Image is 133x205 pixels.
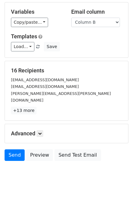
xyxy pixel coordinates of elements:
h5: Email column [71,9,122,15]
small: [PERSON_NAME][EMAIL_ADDRESS][PERSON_NAME][DOMAIN_NAME] [11,91,111,103]
a: Preview [26,149,53,161]
h5: Advanced [11,130,122,137]
a: Templates [11,33,37,40]
h5: 16 Recipients [11,67,122,74]
iframe: Chat Widget [103,176,133,205]
small: [EMAIL_ADDRESS][DOMAIN_NAME] [11,78,79,82]
h5: Variables [11,9,62,15]
a: Load... [11,42,34,51]
a: Send [5,149,25,161]
a: Send Test Email [54,149,101,161]
button: Save [44,42,60,51]
a: +13 more [11,107,37,114]
small: [EMAIL_ADDRESS][DOMAIN_NAME] [11,84,79,89]
a: Copy/paste... [11,18,48,27]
